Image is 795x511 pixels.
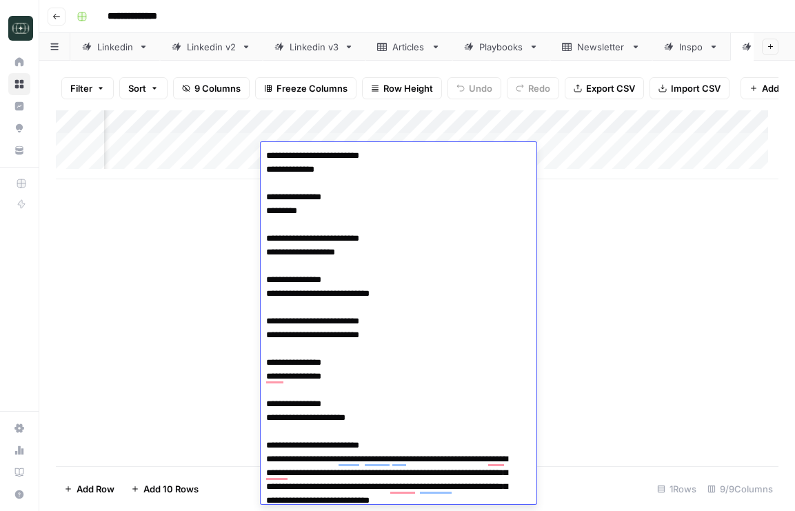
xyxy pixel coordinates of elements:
div: Inspo [679,40,703,54]
div: Newsletter [577,40,625,54]
div: Playbooks [479,40,523,54]
span: Freeze Columns [276,81,348,95]
button: Help + Support [8,483,30,505]
a: Playbooks [452,33,550,61]
a: Usage [8,439,30,461]
button: Sort [119,77,168,99]
a: Linkedin v2 [160,33,263,61]
span: Sort [128,81,146,95]
button: Add Row [56,478,123,500]
a: Insights [8,95,30,117]
a: Home [8,51,30,73]
button: 9 Columns [173,77,250,99]
a: Articles [365,33,452,61]
div: Linkedin v2 [187,40,236,54]
a: Your Data [8,139,30,161]
span: Import CSV [671,81,721,95]
span: Undo [469,81,492,95]
div: Articles [392,40,425,54]
span: Redo [528,81,550,95]
span: Row Height [383,81,433,95]
span: Add 10 Rows [143,482,199,496]
div: Linkedin [97,40,133,54]
span: 9 Columns [194,81,241,95]
button: Import CSV [650,77,729,99]
button: Redo [507,77,559,99]
div: 1 Rows [652,478,702,500]
span: Export CSV [586,81,635,95]
img: Catalyst Logo [8,16,33,41]
span: Filter [70,81,92,95]
button: Undo [447,77,501,99]
a: Linkedin [70,33,160,61]
span: Add Row [77,482,114,496]
button: Add 10 Rows [123,478,207,500]
button: Export CSV [565,77,644,99]
button: Freeze Columns [255,77,356,99]
a: Newsletter [550,33,652,61]
a: Inspo [652,33,730,61]
button: Workspace: Catalyst [8,11,30,46]
div: 9/9 Columns [702,478,778,500]
a: Browse [8,73,30,95]
div: Linkedin v3 [290,40,339,54]
a: Settings [8,417,30,439]
a: Learning Hub [8,461,30,483]
a: Opportunities [8,117,30,139]
button: Row Height [362,77,442,99]
button: Filter [61,77,114,99]
a: Linkedin v3 [263,33,365,61]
